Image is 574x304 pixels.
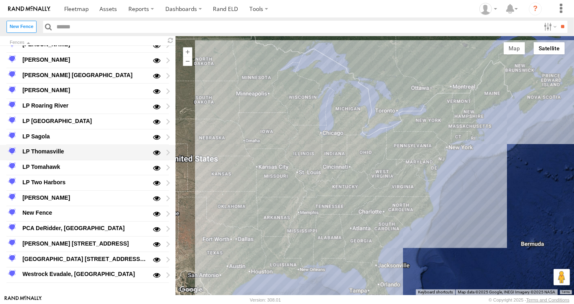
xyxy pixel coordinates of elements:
img: rand-logo.svg [8,6,50,12]
div: PCA DeRidder, [GEOGRAPHIC_DATA] [21,223,147,233]
i: ? [529,2,542,15]
div: LP Roaring River [21,101,147,110]
div: [PERSON_NAME] [21,193,147,203]
div: LP Tomahawk [21,162,147,172]
label: Create New Fence [6,21,37,32]
label: Search Filter Options [541,21,558,32]
div: Click to Sort [10,41,159,45]
div: [GEOGRAPHIC_DATA] [STREET_ADDRESS][PERSON_NAME] [21,254,147,264]
div: LP Two Harbors [21,177,147,187]
a: Terms and Conditions [526,298,570,302]
button: Show satellite imagery [534,42,565,54]
div: [PERSON_NAME] [STREET_ADDRESS] [21,239,147,248]
a: Open this area in Google Maps (opens a new window) [178,285,204,295]
span: Map data ©2025 Google, INEGI Imagery ©2025 NASA [458,290,555,294]
button: Zoom in [183,47,193,56]
a: Terms (opens in new tab) [562,291,570,294]
div: New Fence [21,208,147,218]
button: Zoom out [183,56,193,66]
div: © Copyright 2025 - [489,298,570,302]
a: Visit our Website [4,296,42,304]
div: [PERSON_NAME] [21,86,147,95]
div: Version: 308.01 [250,298,281,302]
div: LP Sagola [21,132,147,141]
div: Westrock Evadale, [GEOGRAPHIC_DATA] [21,270,147,279]
div: LP [GEOGRAPHIC_DATA] [21,116,147,126]
img: Google [178,285,204,295]
div: Scott Ambler [477,3,500,15]
span: Refresh [166,37,175,45]
button: Drag Pegman onto the map to open Street View [554,269,570,285]
div: [PERSON_NAME] [21,55,147,65]
button: Show street map [504,42,525,54]
div: LP Thomasville [21,147,147,157]
button: Keyboard shortcuts [418,289,453,295]
div: [PERSON_NAME] [GEOGRAPHIC_DATA] [21,70,147,80]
